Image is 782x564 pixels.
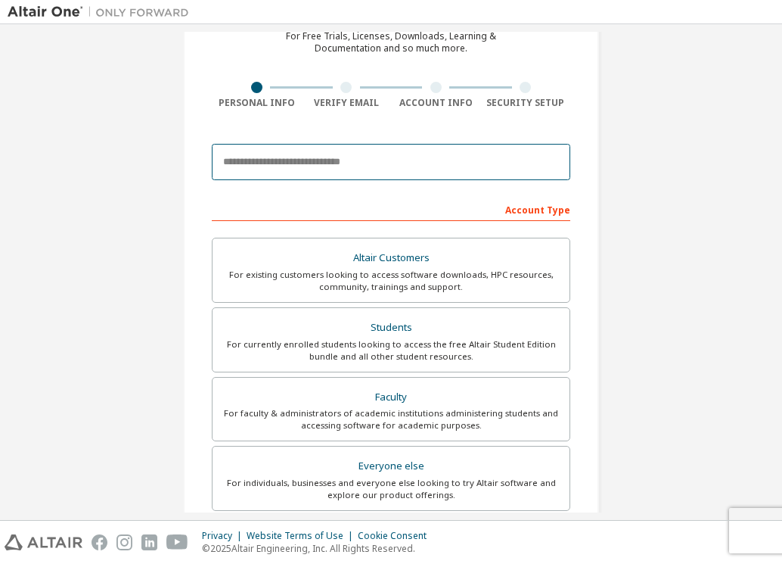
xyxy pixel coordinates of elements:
img: Altair One [8,5,197,20]
div: Altair Customers [222,248,560,269]
div: Faculty [222,387,560,408]
div: For currently enrolled students looking to access the free Altair Student Edition bundle and all ... [222,338,560,363]
div: Cookie Consent [358,530,436,542]
div: Privacy [202,530,247,542]
div: Account Type [212,197,570,221]
div: Account Info [391,97,481,109]
div: For individuals, businesses and everyone else looking to try Altair software and explore our prod... [222,477,560,501]
div: Everyone else [222,456,560,477]
div: Students [222,317,560,338]
div: Website Terms of Use [247,530,358,542]
div: Personal Info [212,97,302,109]
p: © 2025 Altair Engineering, Inc. All Rights Reserved. [202,542,436,555]
div: For faculty & administrators of academic institutions administering students and accessing softwa... [222,407,560,432]
img: linkedin.svg [141,534,157,550]
div: Verify Email [302,97,392,109]
div: For existing customers looking to access software downloads, HPC resources, community, trainings ... [222,269,560,293]
img: facebook.svg [92,534,107,550]
img: instagram.svg [116,534,132,550]
div: Security Setup [481,97,571,109]
div: For Free Trials, Licenses, Downloads, Learning & Documentation and so much more. [286,30,496,55]
img: youtube.svg [166,534,188,550]
img: altair_logo.svg [5,534,82,550]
